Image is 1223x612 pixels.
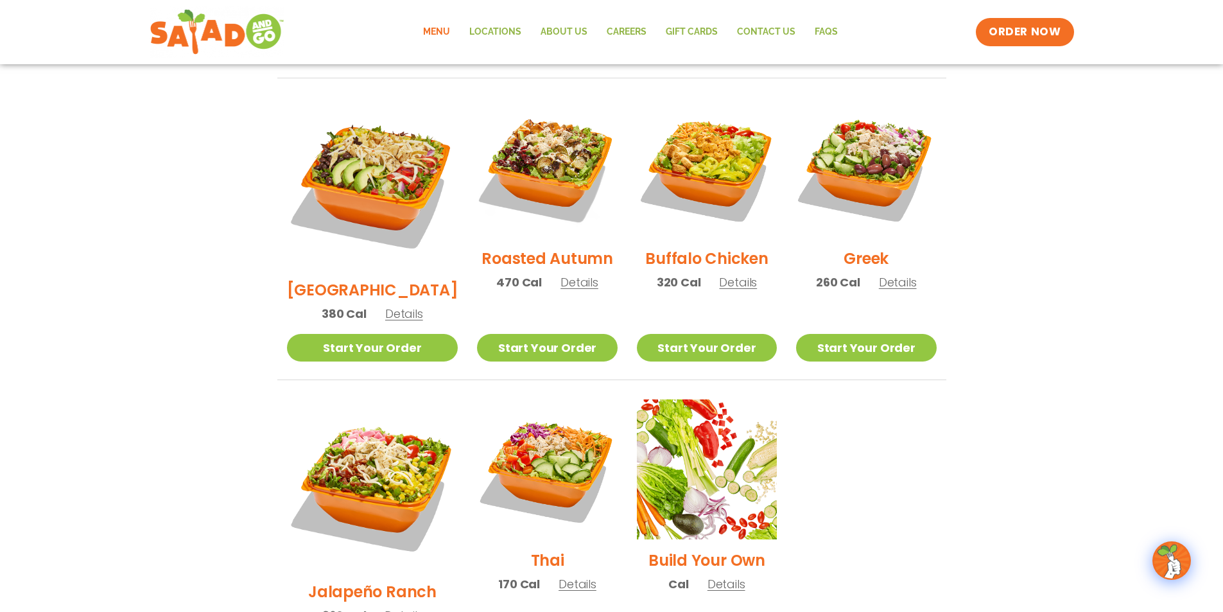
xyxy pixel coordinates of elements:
[657,274,701,291] span: 320 Cal
[287,279,458,301] h2: [GEOGRAPHIC_DATA]
[287,399,458,571] img: Product photo for Jalapeño Ranch Salad
[308,581,437,603] h2: Jalapeño Ranch
[796,98,936,238] img: Product photo for Greek Salad
[560,274,598,290] span: Details
[498,575,540,593] span: 170 Cal
[531,17,597,47] a: About Us
[656,17,727,47] a: GIFT CARDS
[150,6,285,58] img: new-SAG-logo-768×292
[477,98,617,238] img: Product photo for Roasted Autumn Salad
[727,17,805,47] a: Contact Us
[637,334,777,362] a: Start Your Order
[637,399,777,539] img: Product photo for Build Your Own
[989,24,1061,40] span: ORDER NOW
[496,274,542,291] span: 470 Cal
[816,274,860,291] span: 260 Cal
[322,305,367,322] span: 380 Cal
[1154,543,1190,579] img: wpChatIcon
[645,247,768,270] h2: Buffalo Chicken
[844,247,889,270] h2: Greek
[413,17,847,47] nav: Menu
[719,274,757,290] span: Details
[460,17,531,47] a: Locations
[637,98,777,238] img: Product photo for Buffalo Chicken Salad
[879,274,917,290] span: Details
[385,306,423,322] span: Details
[707,576,745,592] span: Details
[559,576,596,592] span: Details
[668,575,688,593] span: Cal
[481,247,613,270] h2: Roasted Autumn
[287,334,458,362] a: Start Your Order
[413,17,460,47] a: Menu
[805,17,847,47] a: FAQs
[287,98,458,269] img: Product photo for BBQ Ranch Salad
[796,334,936,362] a: Start Your Order
[477,399,617,539] img: Product photo for Thai Salad
[477,334,617,362] a: Start Your Order
[648,549,765,572] h2: Build Your Own
[531,549,564,572] h2: Thai
[976,18,1073,46] a: ORDER NOW
[597,17,656,47] a: Careers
